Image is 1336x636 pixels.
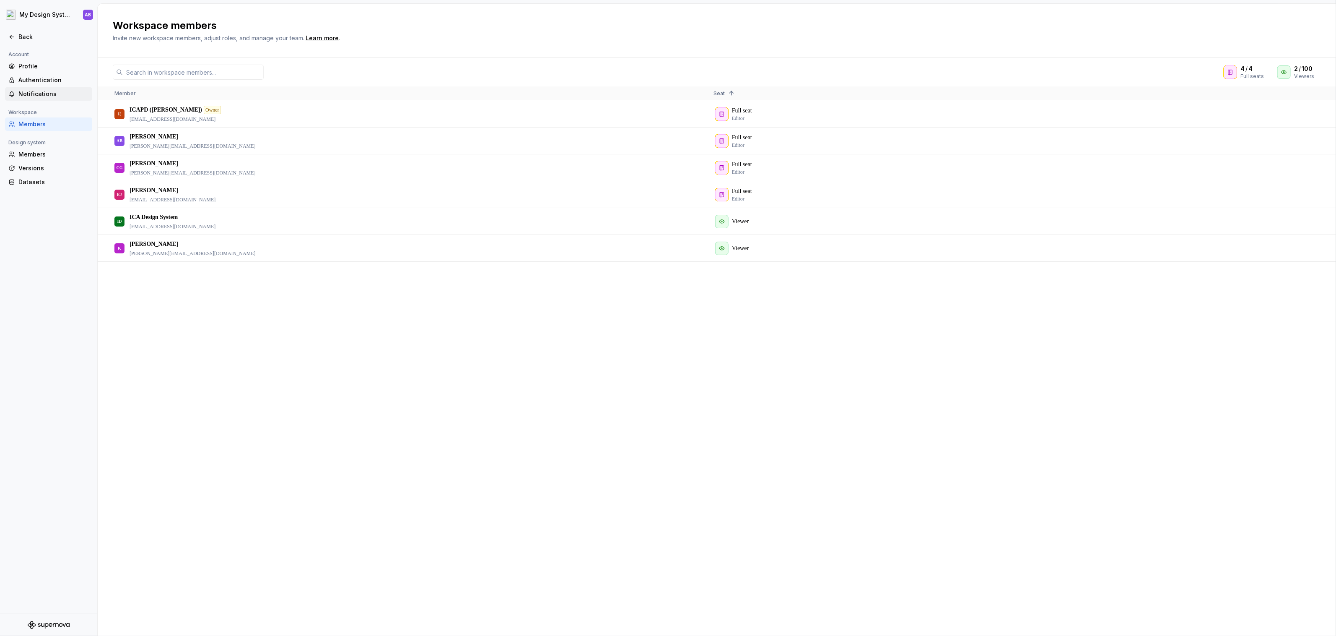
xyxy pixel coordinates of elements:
div: Account [5,50,32,60]
div: Notifications [18,90,89,98]
input: Search in workspace members... [123,65,264,80]
div: Owner [204,106,221,114]
p: ICAPD ([PERSON_NAME]) [130,106,202,114]
p: [EMAIL_ADDRESS][DOMAIN_NAME] [130,223,215,230]
div: Back [18,33,89,41]
div: CG [117,159,123,176]
span: 2 [1294,65,1298,73]
div: / [1240,65,1264,73]
span: . [304,35,340,42]
div: I( [118,106,121,122]
p: [PERSON_NAME][EMAIL_ADDRESS][DOMAIN_NAME] [130,169,256,176]
p: [PERSON_NAME][EMAIL_ADDRESS][DOMAIN_NAME] [130,143,256,149]
button: My Design SystemAB [2,5,96,24]
p: [EMAIL_ADDRESS][DOMAIN_NAME] [130,196,215,203]
div: K [118,240,121,256]
svg: Supernova Logo [28,621,70,629]
p: [EMAIL_ADDRESS][DOMAIN_NAME] [130,116,233,123]
div: Workspace [5,107,40,117]
h2: Workspace members [113,19,1311,32]
a: Members [5,117,92,131]
div: Profile [18,62,89,70]
p: [PERSON_NAME] [130,186,178,195]
div: Members [18,120,89,128]
div: Members [18,150,89,159]
span: 4 [1248,65,1253,73]
a: Members [5,148,92,161]
a: Learn more [306,34,339,42]
div: ID [117,213,122,229]
div: Full seats [1240,73,1264,80]
div: My Design System [19,10,73,19]
div: Versions [18,164,89,172]
p: [PERSON_NAME][EMAIL_ADDRESS][DOMAIN_NAME] [130,250,256,257]
div: AB [117,133,122,149]
div: Viewers [1294,73,1321,80]
span: Invite new workspace members, adjust roles, and manage your team. [113,34,304,42]
div: Authentication [18,76,89,84]
a: Back [5,30,92,44]
a: Notifications [5,87,92,101]
a: Profile [5,60,92,73]
div: Datasets [18,178,89,186]
a: Datasets [5,175,92,189]
img: 6523a3b9-8e87-42c6-9977-0b9a54b06238.png [6,10,16,20]
p: [PERSON_NAME] [130,159,178,168]
div: AB [85,11,91,18]
p: [PERSON_NAME] [130,133,178,141]
span: 100 [1302,65,1313,73]
span: Seat [713,90,725,96]
span: 4 [1240,65,1245,73]
p: ICA Design System [130,213,178,222]
span: Member [114,90,136,96]
p: [PERSON_NAME] [130,240,178,248]
div: / [1294,65,1321,73]
div: EJ [117,186,122,203]
a: Authentication [5,73,92,87]
div: Design system [5,138,49,148]
a: Versions [5,162,92,175]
